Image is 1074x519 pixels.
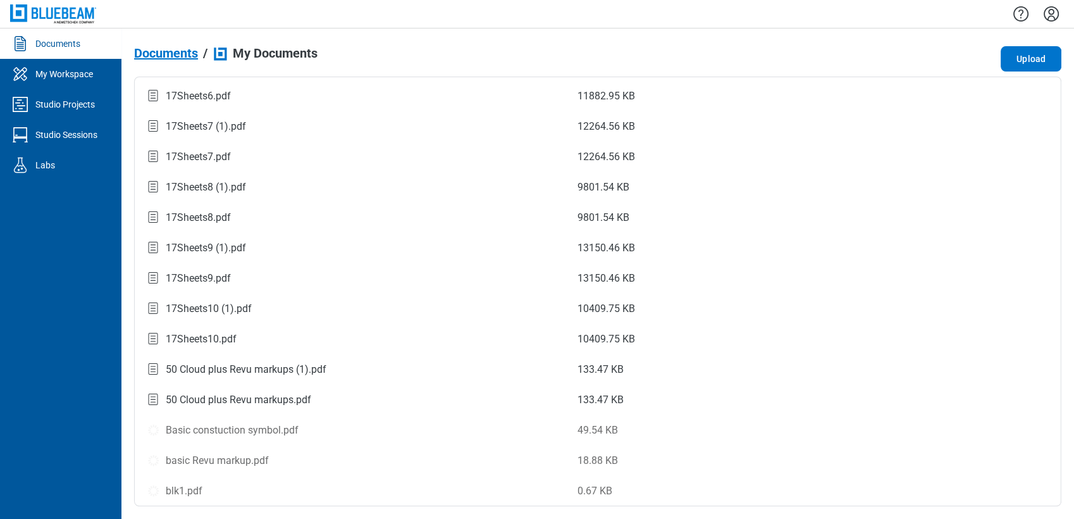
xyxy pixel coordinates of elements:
[567,81,1000,111] td: 11882.95 KB
[166,210,231,225] div: 17Sheets8.pdf
[567,142,1000,172] td: 12264.56 KB
[166,453,269,468] div: basic Revu markup.pdf
[10,155,30,175] svg: Labs
[35,37,80,50] div: Documents
[166,119,246,134] div: 17Sheets7 (1).pdf
[567,385,1000,415] td: 133.47 KB
[166,423,299,438] div: Basic constuction symbol.pdf
[10,94,30,115] svg: Studio Projects
[166,362,326,377] div: 50 Cloud plus Revu markups (1).pdf
[567,233,1000,263] td: 13150.46 KB
[1001,46,1061,72] button: Upload
[35,159,55,172] div: Labs
[166,271,231,286] div: 17Sheets9.pdf
[567,203,1000,233] td: 9801.54 KB
[134,46,198,60] span: Documents
[166,89,231,104] div: 17Sheets6.pdf
[166,392,311,408] div: 50 Cloud plus Revu markups.pdf
[166,484,202,499] div: blk1.pdf
[567,415,1000,446] td: 49.54 KB
[166,241,246,256] div: 17Sheets9 (1).pdf
[35,98,95,111] div: Studio Projects
[166,149,231,165] div: 17Sheets7.pdf
[203,46,207,60] div: /
[10,64,30,84] svg: My Workspace
[567,324,1000,354] td: 10409.75 KB
[567,446,1000,476] td: 18.88 KB
[567,172,1000,203] td: 9801.54 KB
[233,46,318,60] span: My Documents
[567,354,1000,385] td: 133.47 KB
[166,332,237,347] div: 17Sheets10.pdf
[166,180,246,195] div: 17Sheets8 (1).pdf
[1041,3,1061,25] button: Settings
[567,294,1000,324] td: 10409.75 KB
[166,301,252,316] div: 17Sheets10 (1).pdf
[10,34,30,54] svg: Documents
[35,68,93,80] div: My Workspace
[35,128,97,141] div: Studio Sessions
[10,4,96,23] img: Bluebeam, Inc.
[10,125,30,145] svg: Studio Sessions
[567,476,1000,506] td: 0.67 KB
[567,111,1000,142] td: 12264.56 KB
[567,263,1000,294] td: 13150.46 KB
